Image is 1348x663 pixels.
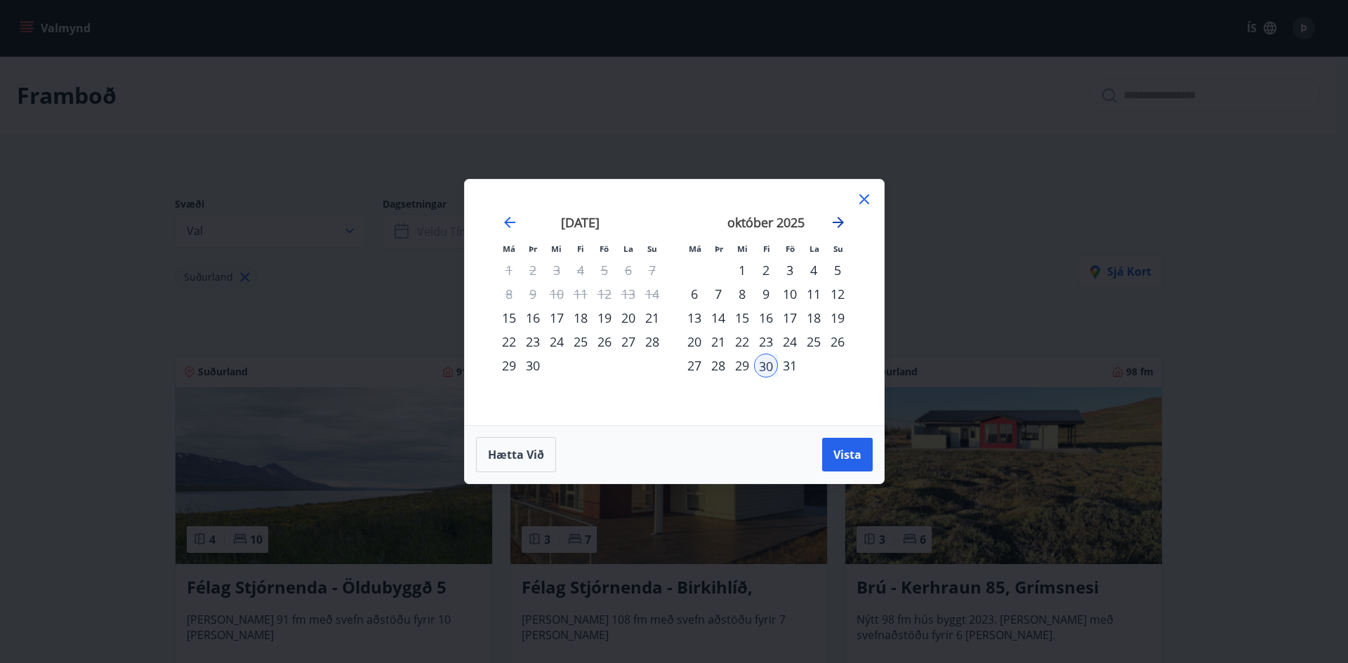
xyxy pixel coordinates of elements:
[569,282,593,306] td: Not available. fimmtudagur, 11. september 2025
[640,330,664,354] div: 28
[545,258,569,282] td: Not available. miðvikudagur, 3. september 2025
[833,243,843,254] small: Su
[802,258,826,282] div: 4
[826,306,850,330] div: 19
[497,354,521,377] div: 29
[545,330,569,354] td: Choose miðvikudagur, 24. september 2025 as your check-out date. It’s available.
[754,354,778,377] td: Selected as start date. fimmtudagur, 30. október 2025
[754,258,778,282] div: 2
[786,243,795,254] small: Fö
[682,330,706,354] td: Choose mánudagur, 20. október 2025 as your check-out date. It’s available.
[616,330,640,354] div: 27
[730,258,754,282] td: Choose miðvikudagur, 1. október 2025 as your check-out date. It’s available.
[497,330,521,354] td: Choose mánudagur, 22. september 2025 as your check-out date. It’s available.
[706,354,730,377] td: Choose þriðjudagur, 28. október 2025 as your check-out date. It’s available.
[497,282,521,306] td: Not available. mánudagur, 8. september 2025
[521,306,545,330] td: Choose þriðjudagur, 16. september 2025 as your check-out date. It’s available.
[730,354,754,377] td: Choose miðvikudagur, 29. október 2025 as your check-out date. It’s available.
[730,330,754,354] td: Choose miðvikudagur, 22. október 2025 as your check-out date. It’s available.
[497,306,521,330] div: 15
[616,258,640,282] td: Not available. laugardagur, 6. september 2025
[706,282,730,306] div: 7
[569,330,593,354] td: Choose fimmtudagur, 25. september 2025 as your check-out date. It’s available.
[569,258,593,282] td: Not available. fimmtudagur, 4. september 2025
[577,243,584,254] small: Fi
[545,306,569,330] td: Choose miðvikudagur, 17. september 2025 as your check-out date. It’s available.
[754,258,778,282] td: Choose fimmtudagur, 2. október 2025 as your check-out date. It’s available.
[778,330,802,354] td: Choose föstudagur, 24. október 2025 as your check-out date. It’s available.
[488,447,544,462] span: Hætta við
[778,258,802,282] td: Choose föstudagur, 3. október 2025 as your check-out date. It’s available.
[600,243,609,254] small: Fö
[826,258,850,282] td: Choose sunnudagur, 5. október 2025 as your check-out date. It’s available.
[521,354,545,377] div: 30
[778,282,802,306] div: 10
[616,282,640,306] td: Not available. laugardagur, 13. september 2025
[754,282,778,306] td: Choose fimmtudagur, 9. október 2025 as your check-out date. It’s available.
[623,243,633,254] small: La
[778,306,802,330] div: 17
[754,306,778,330] td: Choose fimmtudagur, 16. október 2025 as your check-out date. It’s available.
[545,306,569,330] div: 17
[551,243,562,254] small: Mi
[833,447,861,462] span: Vista
[569,330,593,354] div: 25
[706,330,730,354] td: Choose þriðjudagur, 21. október 2025 as your check-out date. It’s available.
[593,330,616,354] div: 26
[822,438,873,471] button: Vista
[730,330,754,354] div: 22
[521,330,545,354] div: 23
[802,330,826,354] td: Choose laugardagur, 25. október 2025 as your check-out date. It’s available.
[482,196,867,408] div: Calendar
[826,258,850,282] div: 5
[521,258,545,282] td: Not available. þriðjudagur, 2. september 2025
[503,243,515,254] small: Má
[689,243,701,254] small: Má
[730,354,754,377] div: 29
[754,354,778,377] div: 30
[521,354,545,377] td: Choose þriðjudagur, 30. september 2025 as your check-out date. It’s available.
[682,282,706,306] div: 6
[802,282,826,306] div: 11
[826,330,850,354] div: 26
[826,282,850,306] div: 12
[778,354,802,377] td: Choose föstudagur, 31. október 2025 as your check-out date. It’s available.
[826,306,850,330] td: Choose sunnudagur, 19. október 2025 as your check-out date. It’s available.
[706,330,730,354] div: 21
[593,258,616,282] td: Not available. föstudagur, 5. september 2025
[497,354,521,377] td: Choose mánudagur, 29. september 2025 as your check-out date. It’s available.
[737,243,748,254] small: Mi
[754,282,778,306] div: 9
[647,243,657,254] small: Su
[754,330,778,354] div: 23
[763,243,770,254] small: Fi
[521,306,545,330] div: 16
[593,330,616,354] td: Choose föstudagur, 26. september 2025 as your check-out date. It’s available.
[569,306,593,330] td: Choose fimmtudagur, 18. september 2025 as your check-out date. It’s available.
[802,282,826,306] td: Choose laugardagur, 11. október 2025 as your check-out date. It’s available.
[593,282,616,306] td: Not available. föstudagur, 12. september 2025
[810,243,819,254] small: La
[730,306,754,330] div: 15
[826,330,850,354] td: Choose sunnudagur, 26. október 2025 as your check-out date. It’s available.
[616,306,640,330] div: 20
[754,330,778,354] td: Choose fimmtudagur, 23. október 2025 as your check-out date. It’s available.
[706,306,730,330] td: Choose þriðjudagur, 14. október 2025 as your check-out date. It’s available.
[727,214,805,231] strong: október 2025
[778,354,802,377] div: 31
[802,258,826,282] td: Choose laugardagur, 4. október 2025 as your check-out date. It’s available.
[826,282,850,306] td: Choose sunnudagur, 12. október 2025 as your check-out date. It’s available.
[682,306,706,330] div: 13
[778,306,802,330] td: Choose föstudagur, 17. október 2025 as your check-out date. It’s available.
[754,306,778,330] div: 16
[497,258,521,282] td: Not available. mánudagur, 1. september 2025
[569,306,593,330] div: 18
[561,214,600,231] strong: [DATE]
[682,330,706,354] div: 20
[802,306,826,330] div: 18
[640,306,664,330] div: 21
[778,282,802,306] td: Choose föstudagur, 10. október 2025 as your check-out date. It’s available.
[706,282,730,306] td: Choose þriðjudagur, 7. október 2025 as your check-out date. It’s available.
[501,214,518,231] div: Move backward to switch to the previous month.
[476,437,556,472] button: Hætta við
